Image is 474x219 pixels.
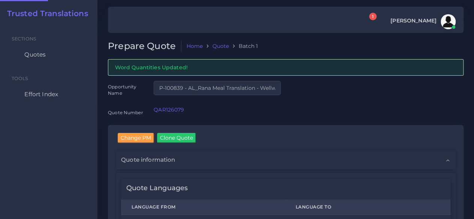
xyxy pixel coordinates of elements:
label: Quote Number [108,109,143,116]
a: Quote [212,42,229,50]
a: Effort Index [6,86,92,102]
a: QAR126079 [154,106,184,113]
input: Change PM [118,133,154,143]
h2: Prepare Quote [108,41,181,52]
th: Language From [121,200,285,215]
a: Home [187,42,203,50]
h4: Quote Languages [126,184,188,192]
input: Clone Quote [157,133,196,143]
span: 1 [369,13,377,20]
span: [PERSON_NAME] [390,18,437,23]
a: Trusted Translations [2,9,88,18]
label: Opportunity Name [108,83,143,97]
li: Batch 1 [229,42,258,50]
span: Effort Index [24,90,58,98]
a: 1 [362,17,375,27]
a: Quotes [6,47,92,63]
span: Sections [12,36,36,42]
span: Tools [12,76,28,81]
img: avatar [441,14,456,29]
a: [PERSON_NAME]avatar [387,14,458,29]
th: Language To [285,200,450,215]
div: Word Quantities Updated! [108,59,464,75]
span: Quotes [24,51,46,59]
div: Quote information [116,150,456,169]
span: Quote information [121,156,175,164]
